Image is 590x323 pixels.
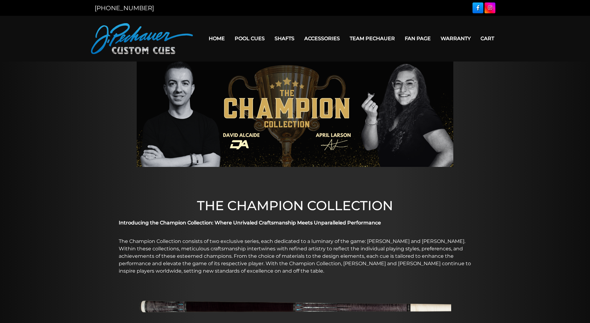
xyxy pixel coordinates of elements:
a: [PHONE_NUMBER] [95,4,154,12]
img: Pechauer Custom Cues [91,23,193,54]
a: Cart [476,31,499,46]
a: Warranty [436,31,476,46]
a: Team Pechauer [345,31,400,46]
a: Accessories [299,31,345,46]
a: Shafts [270,31,299,46]
a: Home [204,31,230,46]
strong: Introducing the Champion Collection: Where Unrivaled Craftsmanship Meets Unparalleled Performance [119,220,381,226]
a: Fan Page [400,31,436,46]
a: Pool Cues [230,31,270,46]
p: The Champion Collection consists of two exclusive series, each dedicated to a luminary of the gam... [119,238,471,275]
